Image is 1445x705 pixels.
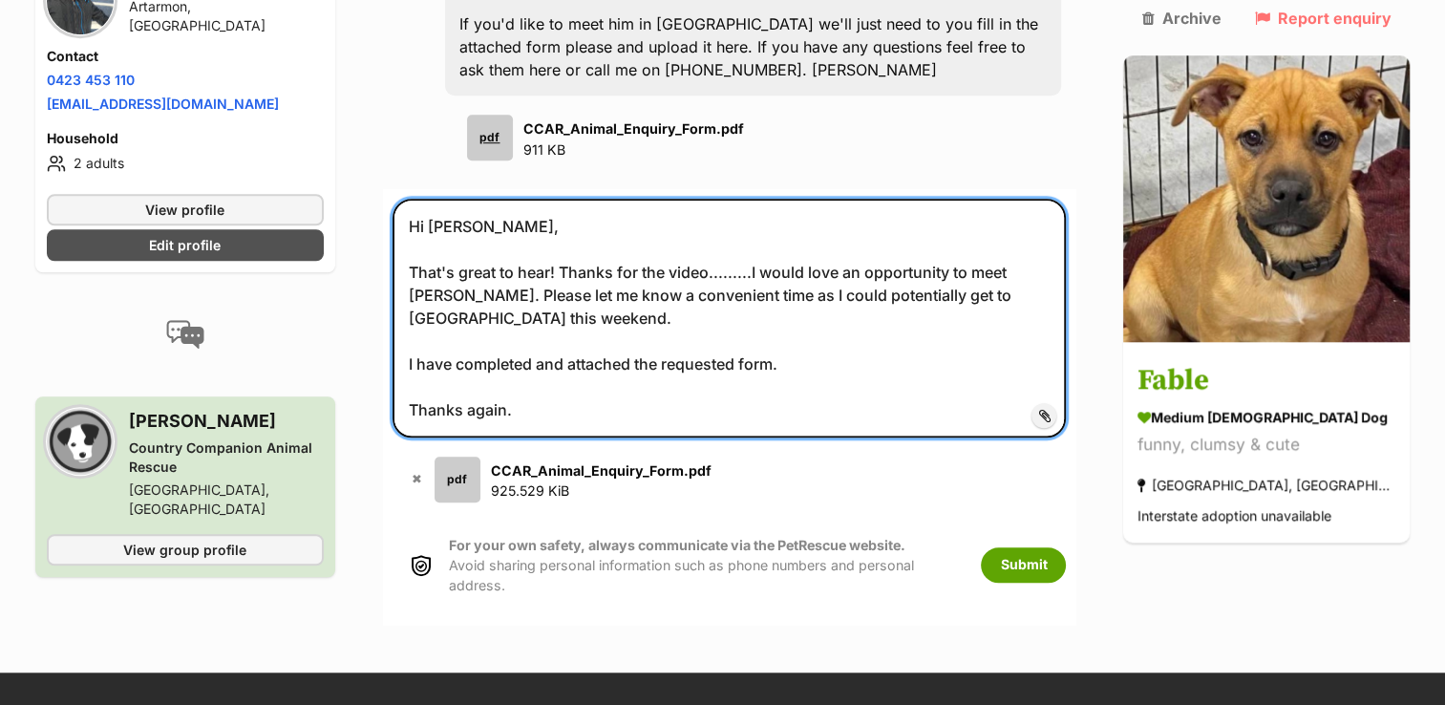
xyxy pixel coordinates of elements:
img: Country Companion Animal Rescue profile pic [47,408,114,475]
a: Report enquiry [1255,10,1392,27]
button: Submit [981,547,1066,582]
strong: CCAR_Animal_Enquiry_Form.pdf [523,120,744,137]
a: [EMAIL_ADDRESS][DOMAIN_NAME] [47,96,279,112]
a: 0423 453 110 [47,72,135,88]
span: View profile [145,200,224,220]
li: 2 adults [47,152,324,175]
img: conversation-icon-4a6f8262b818ee0b60e3300018af0b2d0b884aa5de6e9bcb8d3d4eeb1a70a7c4.svg [166,320,204,349]
div: medium [DEMOGRAPHIC_DATA] Dog [1137,408,1395,428]
button: ✖ [407,469,427,489]
a: pdf [459,115,513,160]
p: Avoid sharing personal information such as phone numbers and personal address. [449,535,962,596]
div: [GEOGRAPHIC_DATA], [GEOGRAPHIC_DATA] [1137,473,1395,499]
h3: [PERSON_NAME] [129,408,324,435]
a: Fable medium [DEMOGRAPHIC_DATA] Dog funny, clumsy & cute [GEOGRAPHIC_DATA], [GEOGRAPHIC_DATA] Int... [1123,346,1410,544]
strong: For your own safety, always communicate via the PetRescue website. [449,537,905,553]
a: View profile [47,194,324,225]
span: Interstate adoption unavailable [1137,508,1331,524]
div: [GEOGRAPHIC_DATA], [GEOGRAPHIC_DATA] [129,481,324,519]
div: funny, clumsy & cute [1137,433,1395,459]
span: Edit profile [149,235,221,255]
div: pdf [467,115,513,160]
div: Country Companion Animal Rescue [129,438,324,477]
a: Archive [1142,10,1222,27]
h4: Contact [47,47,324,66]
img: Fable [1123,55,1410,342]
span: 911 KB [523,141,565,158]
strong: CCAR_Animal_Enquiry_Form.pdf [491,462,712,479]
h4: Household [47,129,324,148]
span: 925.529 KiB [491,482,569,499]
span: View group profile [123,540,246,560]
a: Edit profile [47,229,324,261]
h3: Fable [1137,360,1395,403]
a: View group profile [47,534,324,566]
div: pdf [435,457,480,502]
